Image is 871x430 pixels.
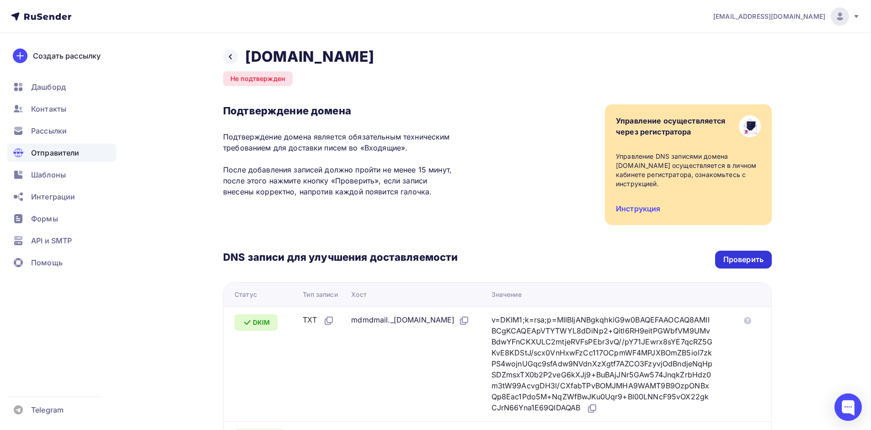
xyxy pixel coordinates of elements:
[31,169,66,180] span: Шаблоны
[303,290,337,299] div: Тип записи
[7,144,116,162] a: Отправители
[351,314,469,326] div: mdmdmail._[DOMAIN_NAME]
[245,48,374,66] h2: [DOMAIN_NAME]
[303,314,334,326] div: TXT
[713,7,860,26] a: [EMAIL_ADDRESS][DOMAIN_NAME]
[223,251,458,265] h3: DNS записи для улучшения доставляемости
[235,290,257,299] div: Статус
[616,204,660,213] a: Инструкция
[253,318,270,327] span: DKIM
[31,235,72,246] span: API и SMTP
[7,122,116,140] a: Рассылки
[351,290,367,299] div: Хост
[7,78,116,96] a: Дашборд
[7,210,116,228] a: Формы
[31,404,64,415] span: Telegram
[31,213,58,224] span: Формы
[7,100,116,118] a: Контакты
[223,131,458,197] p: Подтверждение домена является обязательным техническим требованием для доставки писем во «Входящи...
[223,71,293,86] div: Не подтвержден
[31,257,63,268] span: Помощь
[492,314,713,414] div: v=DKIM1;k=rsa;p=MIIBIjANBgkqhkiG9w0BAQEFAAOCAQ8AMIIBCgKCAQEApVTYTWYL8dDiNp2+Qitl6RH9eitPGWbfVM9UM...
[713,12,825,21] span: [EMAIL_ADDRESS][DOMAIN_NAME]
[723,254,764,265] div: Проверить
[7,166,116,184] a: Шаблоны
[31,191,75,202] span: Интеграции
[33,50,101,61] div: Создать рассылку
[616,152,761,188] div: Управление DNS записями домена [DOMAIN_NAME] осуществляется в личном кабинете регистратора, ознак...
[616,115,726,137] div: Управление осуществляется через регистратора
[31,125,67,136] span: Рассылки
[492,290,522,299] div: Значение
[31,147,80,158] span: Отправители
[31,103,66,114] span: Контакты
[31,81,66,92] span: Дашборд
[223,104,458,117] h3: Подтверждение домена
